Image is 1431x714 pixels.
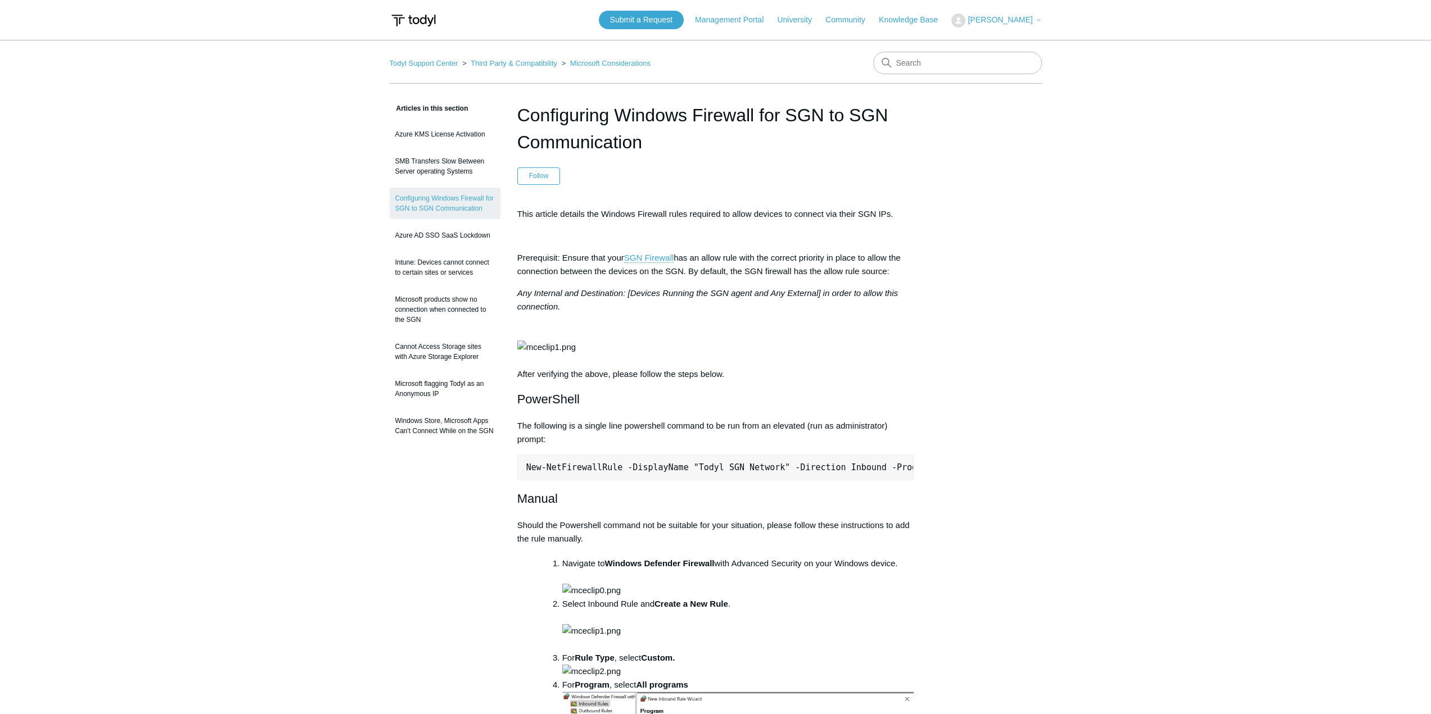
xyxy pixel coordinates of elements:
[570,59,651,67] a: Microsoft Considerations
[390,225,500,246] a: Azure AD SSO SaaS Lockdown
[777,14,823,26] a: University
[825,14,877,26] a: Community
[390,373,500,404] a: Microsoft flagging Todyl as an Anonymous IP
[390,188,500,219] a: Configuring Windows Firewall for SGN to SGN Communication
[654,599,728,608] strong: Create a New Rule
[562,624,621,638] img: mceclip1.png
[390,289,500,330] a: Microsoft products show no connection when connected to the SGN
[390,410,500,442] a: Windows Store, Microsoft Apps Can't Connect While on the SGN
[390,124,500,145] a: Azure KMS License Activation
[390,151,500,182] a: SMB Transfers Slow Between Server operating Systems
[517,102,914,156] h1: Configuring Windows Firewall for SGN to SGN Communication
[517,519,914,545] p: Should the Powershell command not be suitable for your situation, please follow these instruction...
[575,680,610,689] strong: Program
[517,489,914,508] h2: Manual
[624,253,674,263] a: SGN Firewall
[390,252,500,283] a: Intune: Devices cannot connect to certain sites or services
[968,15,1032,24] span: [PERSON_NAME]
[517,419,914,446] p: The following is a single line powershell command to be run from an elevated (run as administrato...
[559,59,651,67] li: Microsoft Considerations
[390,104,468,112] span: Articles in this section
[517,207,914,221] p: This article details the Windows Firewall rules required to allow devices to connect via their SG...
[636,680,688,689] strong: All programs
[390,59,458,67] a: Todyl Support Center
[695,14,775,26] a: Management Portal
[517,286,914,381] p: After verifying the above, please follow the steps below.
[460,59,559,67] li: Third Party & Compatibility
[517,167,561,184] button: Follow Article
[517,251,914,278] p: Prerequisit: Ensure that your has an allow rule with the correct priority in place to allow the c...
[390,59,461,67] li: Todyl Support Center
[641,653,675,662] strong: Custom.
[562,597,914,651] li: Select Inbound Rule and .
[599,11,684,29] a: Submit a Request
[517,454,914,480] pre: New-NetFirewallRule -DisplayName "Todyl SGN Network" -Direction Inbound -Program Any -LocalAddres...
[879,14,949,26] a: Knowledge Base
[390,336,500,367] a: Cannot Access Storage sites with Azure Storage Explorer
[562,557,914,597] li: Navigate to with Advanced Security on your Windows device.
[517,340,576,354] img: mceclip1.png
[471,59,557,67] a: Third Party & Compatibility
[390,10,437,31] img: Todyl Support Center Help Center home page
[605,558,715,568] strong: Windows Defender Firewall
[562,584,621,597] img: mceclip0.png
[562,651,914,678] li: For , select
[517,389,914,409] h2: PowerShell
[517,288,898,311] em: Any Internal and Destination: [Devices Running the SGN agent and Any External] in order to allow ...
[951,13,1041,28] button: [PERSON_NAME]
[562,665,621,678] img: mceclip2.png
[873,52,1042,74] input: Search
[575,653,615,662] strong: Rule Type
